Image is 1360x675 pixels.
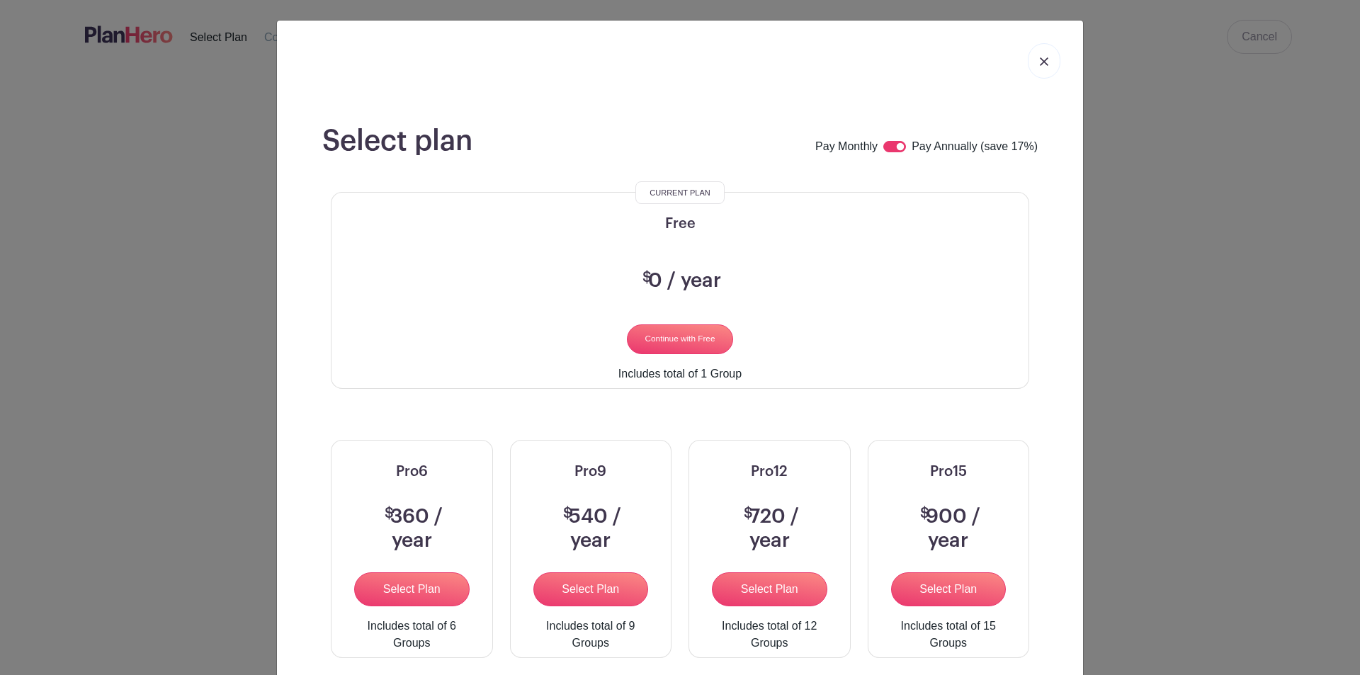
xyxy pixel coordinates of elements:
[627,324,733,354] input: Continue with Free
[322,124,472,158] h1: Select plan
[885,618,1012,652] div: Includes total of 15 Groups
[723,505,816,552] h3: 720 / year
[885,463,1012,480] h5: Pro15
[912,138,1038,157] label: Pay Annually (save 17%)
[348,618,475,652] div: Includes total of 6 Groups
[348,365,1011,382] div: Includes total of 1 Group
[920,506,929,521] span: $
[528,618,654,652] div: Includes total of 9 Groups
[706,463,833,480] h5: Pro12
[385,506,394,521] span: $
[348,463,475,480] h5: Pro6
[528,463,654,480] h5: Pro9
[545,505,637,552] h3: 540 / year
[902,505,995,552] h3: 900 / year
[1040,57,1048,66] img: close_button-5f87c8562297e5c2d7936805f587ecaba9071eb48480494691a3f1689db116b3.svg
[891,572,1007,606] input: Select Plan
[639,269,721,293] h3: 0 / year
[563,506,572,521] span: $
[650,184,710,201] span: Current Plan
[533,572,649,606] input: Select Plan
[706,618,833,652] div: Includes total of 12 Groups
[712,572,827,606] input: Select Plan
[348,215,1011,232] h5: Free
[815,138,878,157] label: Pay Monthly
[365,505,458,552] h3: 360 / year
[354,572,470,606] input: Select Plan
[642,271,652,285] span: $
[744,506,753,521] span: $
